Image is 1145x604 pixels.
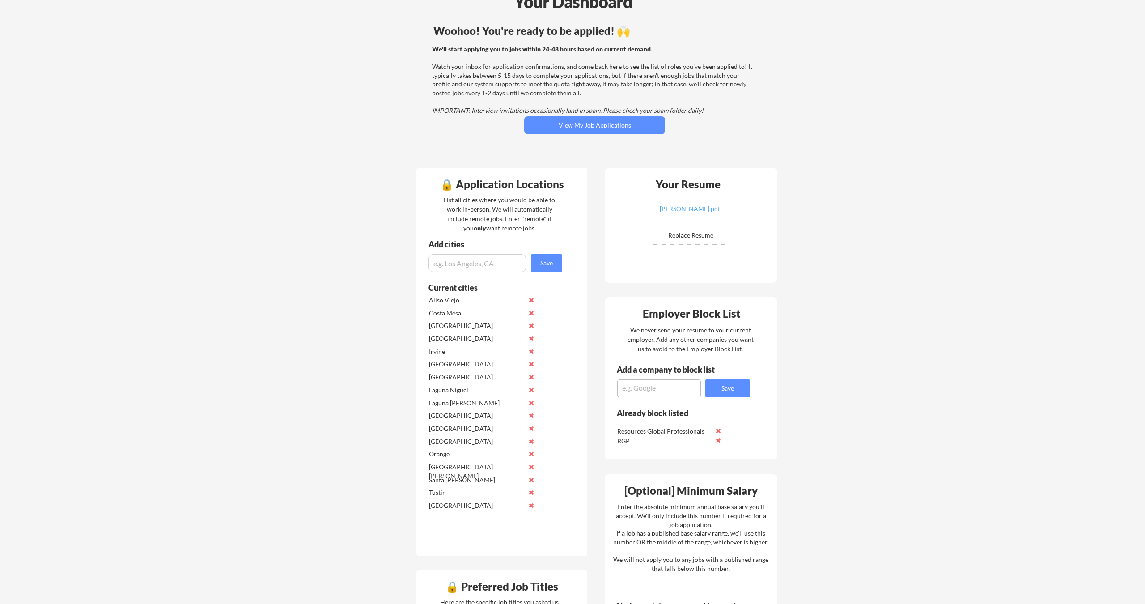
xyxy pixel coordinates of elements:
div: Santa [PERSON_NAME] [429,476,523,485]
div: Aliso Viejo [429,296,523,305]
a: [PERSON_NAME].pdf [636,206,743,220]
div: [GEOGRAPHIC_DATA] [429,373,523,382]
div: Laguna Niguel [429,386,523,395]
input: e.g. Los Angeles, CA [428,254,526,272]
em: IMPORTANT: Interview invitations occasionally land in spam. Please check your spam folder daily! [432,106,704,114]
div: List all cities where you would be able to work in-person. We will automatically include remote j... [438,195,561,233]
button: Save [705,379,750,397]
div: [GEOGRAPHIC_DATA] [429,360,523,369]
div: RGP [617,437,712,446]
div: [GEOGRAPHIC_DATA] [429,501,523,510]
strong: only [474,224,486,232]
div: [PERSON_NAME].pdf [636,206,743,212]
div: 🔒 Preferred Job Titles [419,581,585,592]
div: Irvine [429,347,523,356]
div: Costa Mesa [429,309,523,318]
div: [Optional] Minimum Salary [608,485,774,496]
strong: We'll start applying you to jobs within 24-48 hours based on current demand. [432,45,652,53]
div: Employer Block List [608,308,775,319]
div: Your Resume [644,179,732,190]
button: Save [531,254,562,272]
button: View My Job Applications [524,116,665,134]
div: Already block listed [617,409,738,417]
div: 🔒 Application Locations [419,179,585,190]
div: Add a company to block list [617,366,729,374]
div: [GEOGRAPHIC_DATA] [429,321,523,330]
div: [GEOGRAPHIC_DATA] [429,437,523,446]
div: Enter the absolute minimum annual base salary you'll accept. We'll only include this number if re... [613,502,768,573]
div: Laguna [PERSON_NAME] [429,399,523,408]
div: [GEOGRAPHIC_DATA][PERSON_NAME] [429,463,523,480]
div: [GEOGRAPHIC_DATA] [429,424,523,433]
div: Orange [429,450,523,459]
div: Woohoo! You're ready to be applied! 🙌 [433,26,756,36]
div: Add cities [428,240,564,248]
div: Tustin [429,488,523,497]
div: Resources Global Professionals [617,427,712,436]
div: [GEOGRAPHIC_DATA] [429,411,523,420]
div: Watch your inbox for application confirmations, and come back here to see the list of roles you'v... [432,45,755,115]
div: [GEOGRAPHIC_DATA] [429,334,523,343]
div: Current cities [428,284,552,292]
div: We never send your resume to your current employer. Add any other companies you want us to avoid ... [627,325,754,353]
